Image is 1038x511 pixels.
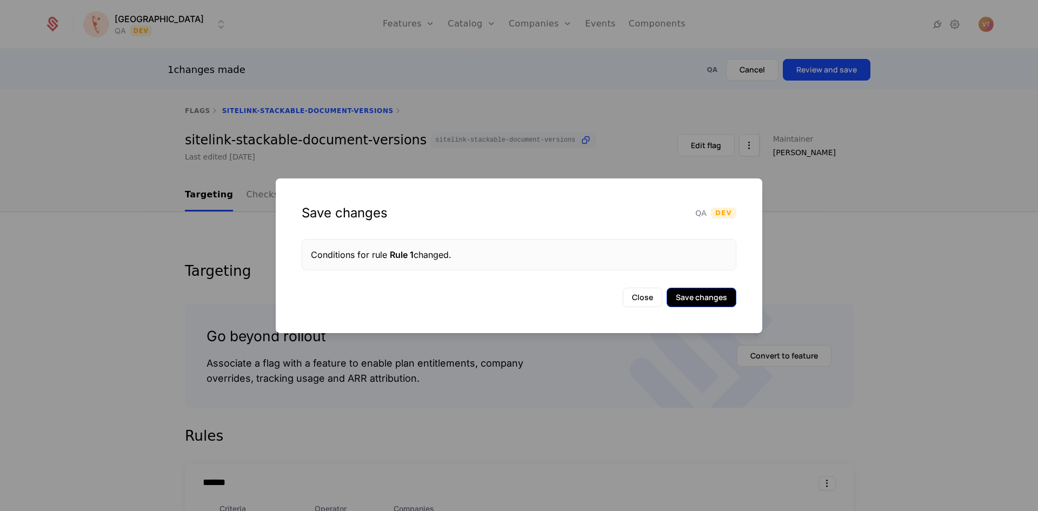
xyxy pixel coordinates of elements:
[695,208,707,218] span: QA
[311,248,727,261] div: Conditions for rule changed.
[667,288,736,307] button: Save changes
[390,249,414,260] span: Rule 1
[302,204,388,222] div: Save changes
[711,208,736,218] span: Dev
[623,288,662,307] button: Close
